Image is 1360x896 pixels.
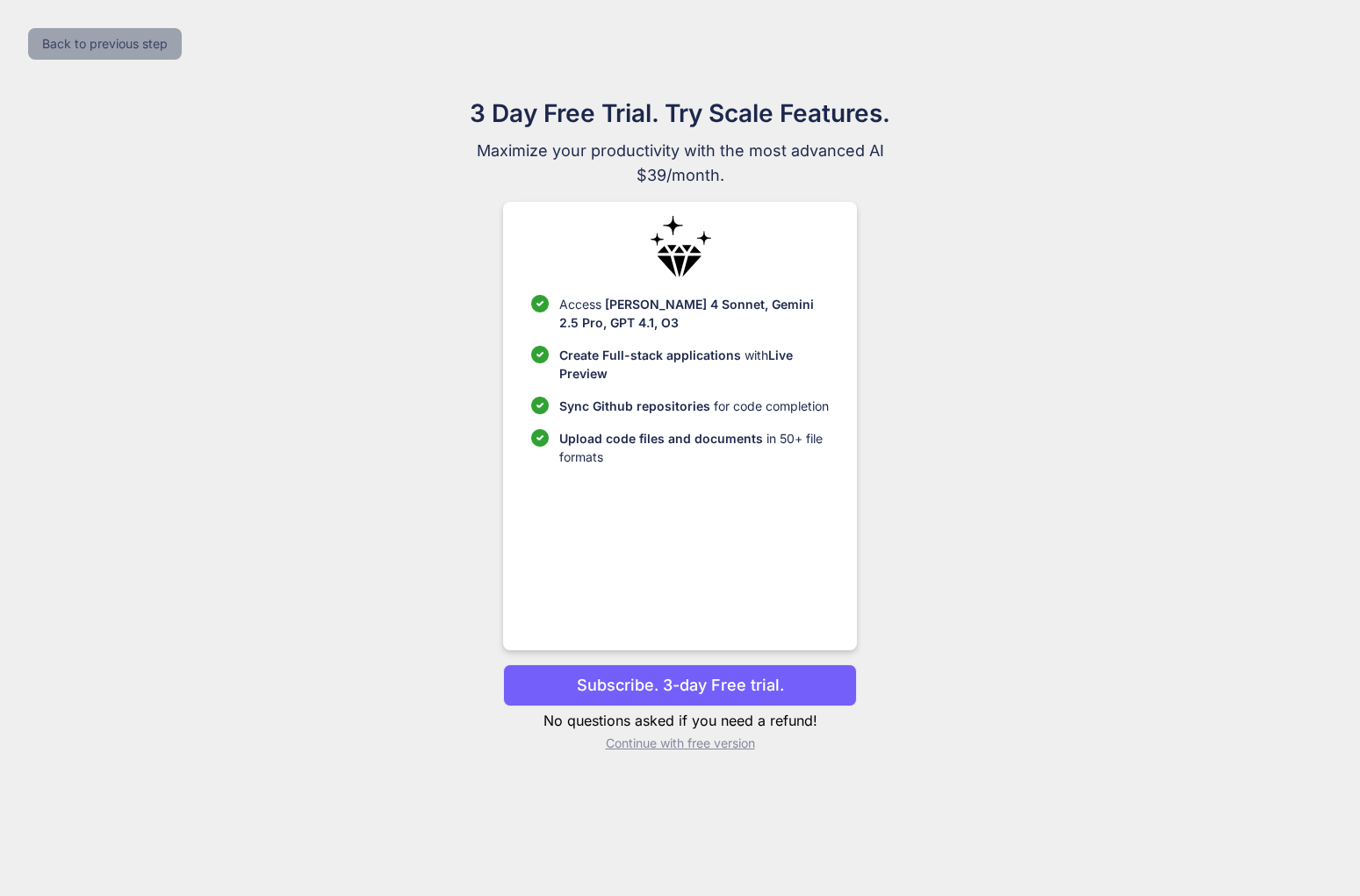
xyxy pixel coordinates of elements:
[559,348,745,362] span: Create Full-stack applications
[577,673,784,697] p: Subscribe. 3-day Free trial.
[559,297,814,330] span: [PERSON_NAME] 4 Sonnet, Gemini 2.5 Pro, GPT 4.1, O3
[559,295,829,332] p: Access
[531,295,549,312] img: checklist
[28,28,182,60] button: Back to previous step
[503,710,857,731] p: No questions asked if you need a refund!
[559,346,829,383] p: with
[559,398,710,413] span: Sync Github repositories
[531,346,549,363] img: checklist
[559,431,763,446] span: Upload code files and documents
[385,95,975,132] h1: 3 Day Free Trial. Try Scale Features.
[559,429,829,466] p: in 50+ file formats
[559,397,829,415] p: for code completion
[385,139,975,163] span: Maximize your productivity with the most advanced AI
[503,664,857,706] button: Subscribe. 3-day Free trial.
[385,163,975,188] span: $39/month.
[503,735,857,752] p: Continue with free version
[531,429,549,447] img: checklist
[531,397,549,414] img: checklist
